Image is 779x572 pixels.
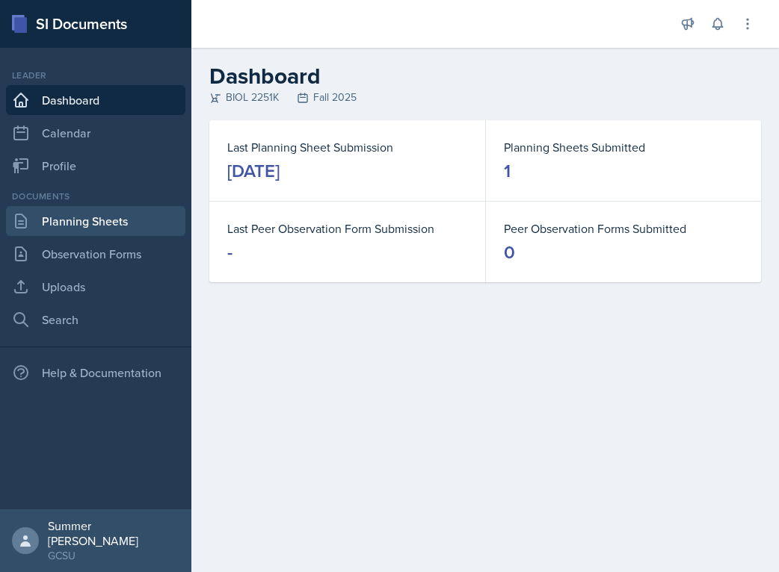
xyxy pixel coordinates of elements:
[6,272,185,302] a: Uploads
[48,518,179,548] div: Summer [PERSON_NAME]
[227,240,233,264] div: -
[227,159,280,183] div: [DATE]
[6,206,185,236] a: Planning Sheets
[6,358,185,388] div: Help & Documentation
[209,90,761,105] div: BIOL 2251K Fall 2025
[504,220,743,237] dt: Peer Observation Forms Submitted
[6,190,185,203] div: Documents
[6,118,185,148] a: Calendar
[6,85,185,115] a: Dashboard
[6,305,185,335] a: Search
[209,63,761,90] h2: Dashboard
[6,239,185,269] a: Observation Forms
[227,220,467,237] dt: Last Peer Observation Form Submission
[504,159,511,183] div: 1
[6,69,185,82] div: Leader
[48,548,179,563] div: GCSU
[504,138,743,156] dt: Planning Sheets Submitted
[504,240,515,264] div: 0
[6,151,185,181] a: Profile
[227,138,467,156] dt: Last Planning Sheet Submission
